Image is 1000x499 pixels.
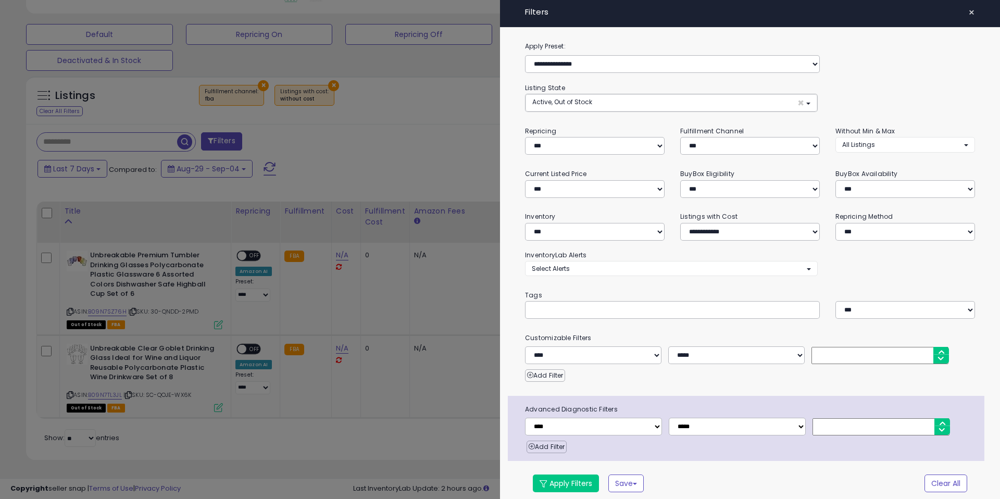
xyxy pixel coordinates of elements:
small: Inventory [525,212,555,221]
small: Fulfillment Channel [680,127,744,135]
span: × [968,5,975,20]
small: Repricing [525,127,556,135]
small: Without Min & Max [835,127,895,135]
button: Apply Filters [533,475,599,492]
small: Tags [517,290,983,301]
span: Active, Out of Stock [532,97,592,106]
span: Advanced Diagnostic Filters [517,404,984,415]
button: All Listings [835,137,975,152]
small: BuyBox Availability [835,169,897,178]
small: BuyBox Eligibility [680,169,734,178]
button: Active, Out of Stock × [526,94,817,111]
span: All Listings [842,140,875,149]
label: Apply Preset: [517,41,983,52]
button: Add Filter [525,369,565,382]
button: Save [608,475,644,492]
button: Add Filter [527,441,567,453]
small: Repricing Method [835,212,893,221]
small: Listings with Cost [680,212,737,221]
span: × [797,97,804,108]
small: InventoryLab Alerts [525,251,586,259]
small: Listing State [525,83,565,92]
small: Customizable Filters [517,332,983,344]
h4: Filters [525,8,975,17]
span: Select Alerts [532,264,570,273]
button: × [964,5,979,20]
button: Clear All [924,475,967,492]
small: Current Listed Price [525,169,586,178]
button: Select Alerts [525,261,818,276]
